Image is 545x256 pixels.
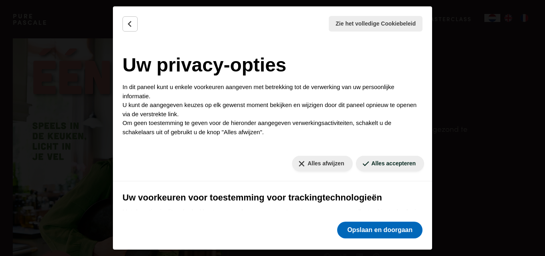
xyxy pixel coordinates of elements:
[122,207,423,243] p: Met de opties in dit onderdeel kunt u uw voorkeuren voor toestemming aanpassen voor elke tracking...
[337,222,423,238] button: Opslaan en doorgaan
[336,20,416,28] span: Zie het volledige Cookiebeleid
[122,191,423,204] h3: Uw voorkeuren voor toestemming voor trackingtechnologieën
[329,16,423,32] button: Zie het volledige Cookiebeleid
[122,51,423,79] h2: Uw privacy-opties
[356,156,424,171] button: Alles accepteren
[122,83,423,137] p: In dit paneel kunt u enkele voorkeuren aangeven met betrekking tot de verwerking van uw persoonli...
[122,16,138,32] button: Terug
[292,156,353,171] button: Alles afwijzen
